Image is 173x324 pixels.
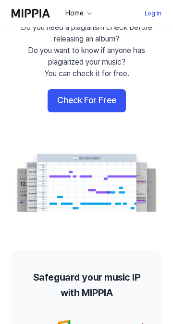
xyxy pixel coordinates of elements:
[33,270,140,300] h2: Safeguard your music IP with MIPPIA
[63,9,93,18] button: Home
[48,89,126,112] button: Check For Free
[63,9,86,18] div: Home
[12,22,161,80] div: Do you need a plagiarism check before releasing an album? Do you want to know if anyone has plagi...
[12,151,161,212] img: main Image
[145,8,161,19] a: Log in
